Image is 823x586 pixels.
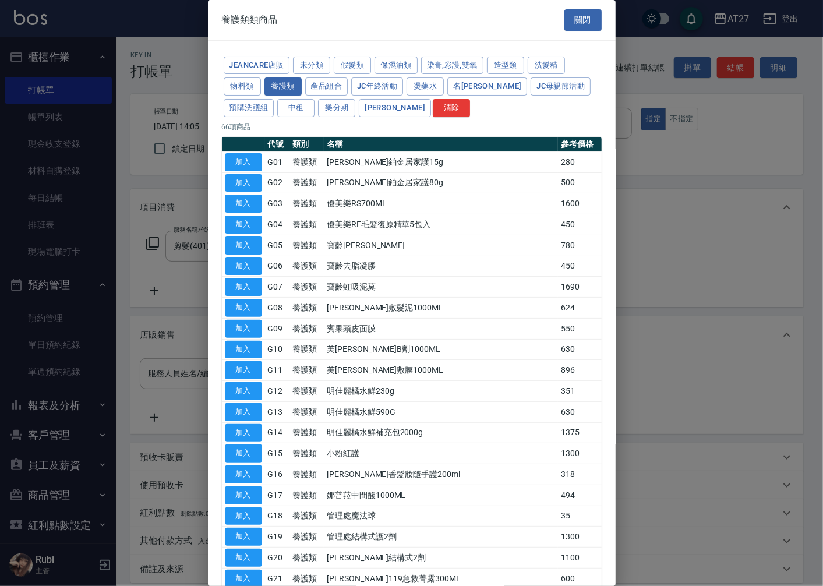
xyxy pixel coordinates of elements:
[265,277,290,298] td: G07
[558,401,602,422] td: 630
[225,507,262,525] button: 加入
[558,464,602,485] td: 318
[289,193,324,214] td: 養護類
[265,151,290,172] td: G01
[265,381,290,402] td: G12
[265,485,290,506] td: G17
[265,464,290,485] td: G16
[265,137,290,152] th: 代號
[558,422,602,443] td: 1375
[224,57,290,75] button: JeanCare店販
[324,172,558,193] td: [PERSON_NAME]鉑金居家護80g
[265,548,290,569] td: G20
[289,256,324,277] td: 養護類
[289,172,324,193] td: 養護類
[433,99,470,117] button: 清除
[375,57,418,75] button: 保濕油類
[558,339,602,360] td: 630
[289,443,324,464] td: 養護類
[351,77,403,96] button: JC年終活動
[225,382,262,400] button: 加入
[558,256,602,277] td: 450
[265,422,290,443] td: G14
[265,527,290,548] td: G19
[289,137,324,152] th: 類別
[558,360,602,381] td: 896
[334,57,371,75] button: 假髮類
[487,57,524,75] button: 造型類
[324,506,558,527] td: 管理處魔法球
[407,77,444,96] button: 燙藥水
[324,298,558,319] td: [PERSON_NAME]敷髮泥1000ML
[447,77,527,96] button: 名[PERSON_NAME]
[289,339,324,360] td: 養護類
[277,99,315,117] button: 中租
[225,361,262,379] button: 加入
[558,137,602,152] th: 參考價格
[421,57,483,75] button: 染膏,彩護,雙氧
[289,401,324,422] td: 養護類
[225,195,262,213] button: 加入
[265,256,290,277] td: G06
[225,444,262,463] button: 加入
[531,77,591,96] button: JC母親節活動
[224,99,274,117] button: 預購洗護組
[305,77,348,96] button: 產品組合
[225,528,262,546] button: 加入
[558,381,602,402] td: 351
[324,137,558,152] th: 名稱
[225,320,262,338] button: 加入
[558,193,602,214] td: 1600
[324,256,558,277] td: 寶齡去脂凝膠
[225,341,262,359] button: 加入
[265,401,290,422] td: G13
[289,485,324,506] td: 養護類
[225,486,262,504] button: 加入
[265,298,290,319] td: G08
[558,235,602,256] td: 780
[359,99,431,117] button: [PERSON_NAME]
[324,277,558,298] td: 寶齡虹吸泥莫
[225,424,262,442] button: 加入
[324,381,558,402] td: 明佳麗橘水鮮230g
[324,548,558,569] td: [PERSON_NAME]結構式2劑
[225,403,262,421] button: 加入
[324,401,558,422] td: 明佳麗橘水鮮590G
[558,548,602,569] td: 1100
[528,57,565,75] button: 洗髮精
[225,465,262,483] button: 加入
[289,235,324,256] td: 養護類
[225,236,262,255] button: 加入
[265,318,290,339] td: G09
[558,172,602,193] td: 500
[289,298,324,319] td: 養護類
[318,99,355,117] button: 樂分期
[558,527,602,548] td: 1300
[265,360,290,381] td: G11
[324,485,558,506] td: 娜普菈中間酸1000ML
[289,548,324,569] td: 養護類
[265,506,290,527] td: G18
[293,57,330,75] button: 未分類
[289,277,324,298] td: 養護類
[324,214,558,235] td: 優美樂RE毛髮復原精華5包入
[289,318,324,339] td: 養護類
[324,339,558,360] td: 芙[PERSON_NAME]B劑1000ML
[289,360,324,381] td: 養護類
[289,422,324,443] td: 養護類
[558,506,602,527] td: 35
[558,318,602,339] td: 550
[289,506,324,527] td: 養護類
[289,151,324,172] td: 養護類
[289,214,324,235] td: 養護類
[289,381,324,402] td: 養護類
[265,443,290,464] td: G15
[324,464,558,485] td: [PERSON_NAME]香髮妝隨手護200ml
[558,443,602,464] td: 1300
[558,277,602,298] td: 1690
[265,214,290,235] td: G04
[289,527,324,548] td: 養護類
[324,527,558,548] td: 管理處結構式護2劑
[222,14,278,26] span: 養護類類商品
[264,77,302,96] button: 養護類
